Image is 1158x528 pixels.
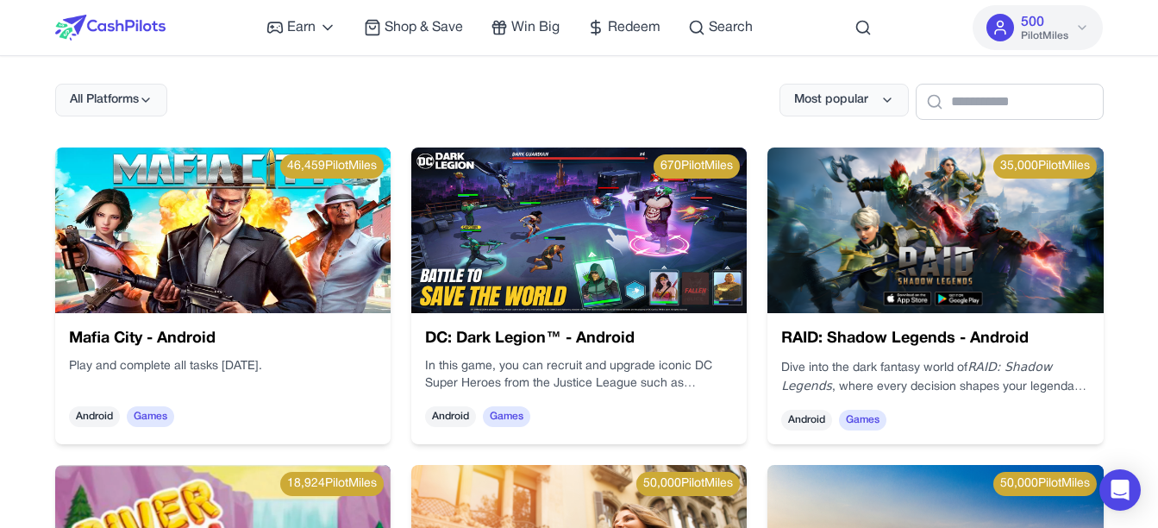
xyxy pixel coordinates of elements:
span: Games [839,410,886,431]
span: Redeem [608,17,660,38]
div: 50,000 PilotMiles [993,472,1097,496]
span: Most popular [794,91,868,109]
span: All Platforms [70,91,139,109]
span: Android [425,406,476,427]
span: Games [483,406,530,427]
div: 46,459 PilotMiles [280,154,384,179]
h3: DC: Dark Legion™ - Android [425,327,733,351]
img: 458eefe5-aead-4420-8b58-6e94704f1244.jpg [55,148,391,313]
button: Most popular [779,84,909,116]
img: nRLw6yM7nDBu.webp [767,148,1103,313]
h3: Mafia City - Android [69,327,377,351]
span: Shop & Save [385,17,463,38]
a: Redeem [587,17,660,38]
div: 50,000 PilotMiles [636,472,740,496]
img: 414aa5d1-4f6b-495c-9236-e0eac1aeedf4.jpg [411,148,747,313]
div: 670 PilotMiles [654,154,740,179]
a: Shop & Save [364,17,463,38]
p: Dive into the dark fantasy world of , where every decision shapes your legendary journey. [781,358,1089,396]
button: 500PilotMiles [973,5,1103,50]
span: PilotMiles [1021,29,1068,43]
div: 18,924 PilotMiles [280,472,384,496]
div: Open Intercom Messenger [1099,469,1141,511]
h3: RAID: Shadow Legends - Android [781,327,1089,351]
a: Win Big [491,17,560,38]
img: CashPilots Logo [55,15,166,41]
span: Android [69,406,120,427]
span: Android [781,410,832,431]
button: All Platforms [55,84,167,116]
a: Search [688,17,753,38]
div: 35,000 PilotMiles [993,154,1097,179]
div: Play and complete all tasks [DATE]. [69,358,377,393]
span: Earn [287,17,316,38]
span: Games [127,406,174,427]
span: Search [709,17,753,38]
span: Win Big [511,17,560,38]
p: In this game, you can recruit and upgrade iconic DC Super Heroes from the Justice League such as ... [425,358,733,393]
a: Earn [266,17,336,38]
span: 500 [1021,12,1044,33]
